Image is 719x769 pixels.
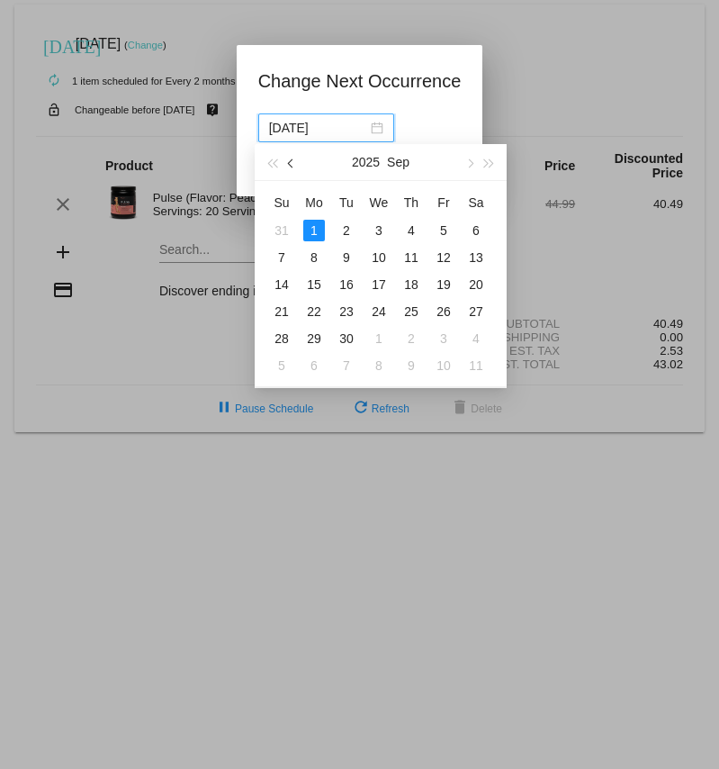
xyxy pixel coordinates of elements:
[465,274,487,295] div: 20
[336,301,357,322] div: 23
[363,298,395,325] td: 9/24/2025
[262,144,282,180] button: Last year (Control + left)
[336,220,357,241] div: 2
[265,325,298,352] td: 9/28/2025
[265,352,298,379] td: 10/5/2025
[465,328,487,349] div: 4
[265,298,298,325] td: 9/21/2025
[427,188,460,217] th: Fri
[298,244,330,271] td: 9/8/2025
[480,144,499,180] button: Next year (Control + right)
[303,301,325,322] div: 22
[400,355,422,376] div: 9
[330,244,363,271] td: 9/9/2025
[427,271,460,298] td: 9/19/2025
[303,274,325,295] div: 15
[298,298,330,325] td: 9/22/2025
[400,220,422,241] div: 4
[330,188,363,217] th: Tue
[433,301,454,322] div: 26
[363,352,395,379] td: 10/8/2025
[368,355,390,376] div: 8
[395,298,427,325] td: 9/25/2025
[303,355,325,376] div: 6
[395,244,427,271] td: 9/11/2025
[400,247,422,268] div: 11
[387,144,409,180] button: Sep
[427,298,460,325] td: 9/26/2025
[433,247,454,268] div: 12
[271,328,292,349] div: 28
[363,244,395,271] td: 9/10/2025
[460,217,492,244] td: 9/6/2025
[400,274,422,295] div: 18
[465,355,487,376] div: 11
[433,220,454,241] div: 5
[433,355,454,376] div: 10
[258,67,462,95] h1: Change Next Occurrence
[330,298,363,325] td: 9/23/2025
[363,188,395,217] th: Wed
[427,325,460,352] td: 10/3/2025
[303,247,325,268] div: 8
[460,188,492,217] th: Sat
[460,325,492,352] td: 10/4/2025
[271,301,292,322] div: 21
[271,274,292,295] div: 14
[363,325,395,352] td: 10/1/2025
[460,244,492,271] td: 9/13/2025
[363,271,395,298] td: 9/17/2025
[265,188,298,217] th: Sun
[336,355,357,376] div: 7
[465,247,487,268] div: 13
[298,217,330,244] td: 9/1/2025
[460,298,492,325] td: 9/27/2025
[303,220,325,241] div: 1
[433,274,454,295] div: 19
[363,217,395,244] td: 9/3/2025
[395,325,427,352] td: 10/2/2025
[395,271,427,298] td: 9/18/2025
[269,118,367,138] input: Select date
[298,271,330,298] td: 9/15/2025
[400,301,422,322] div: 25
[298,325,330,352] td: 9/29/2025
[271,355,292,376] div: 5
[265,217,298,244] td: 8/31/2025
[336,247,357,268] div: 9
[298,352,330,379] td: 10/6/2025
[298,188,330,217] th: Mon
[330,325,363,352] td: 9/30/2025
[460,352,492,379] td: 10/11/2025
[368,247,390,268] div: 10
[282,144,301,180] button: Previous month (PageUp)
[427,244,460,271] td: 9/12/2025
[433,328,454,349] div: 3
[336,274,357,295] div: 16
[400,328,422,349] div: 2
[330,271,363,298] td: 9/16/2025
[352,144,380,180] button: 2025
[465,220,487,241] div: 6
[330,352,363,379] td: 10/7/2025
[336,328,357,349] div: 30
[368,220,390,241] div: 3
[459,144,479,180] button: Next month (PageDown)
[265,271,298,298] td: 9/14/2025
[330,217,363,244] td: 9/2/2025
[427,352,460,379] td: 10/10/2025
[465,301,487,322] div: 27
[460,271,492,298] td: 9/20/2025
[395,217,427,244] td: 9/4/2025
[368,274,390,295] div: 17
[368,301,390,322] div: 24
[395,188,427,217] th: Thu
[427,217,460,244] td: 9/5/2025
[265,244,298,271] td: 9/7/2025
[271,247,292,268] div: 7
[395,352,427,379] td: 10/9/2025
[303,328,325,349] div: 29
[271,220,292,241] div: 31
[368,328,390,349] div: 1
